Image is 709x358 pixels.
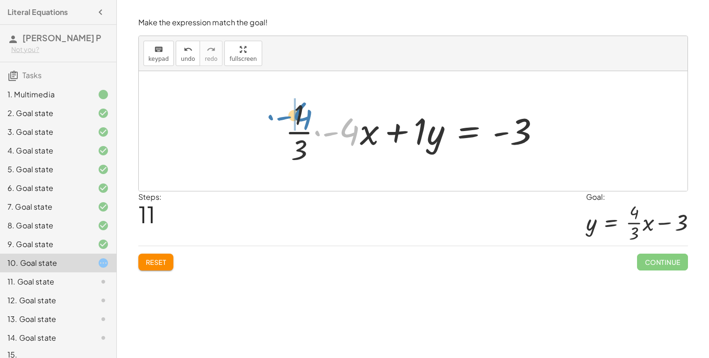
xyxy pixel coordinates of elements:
[7,126,83,138] div: 3. Goal state
[7,89,83,100] div: 1. Multimedia
[98,201,109,212] i: Task finished and correct.
[205,56,217,62] span: redo
[146,258,166,266] span: Reset
[7,332,83,343] div: 14. Goal state
[7,164,83,175] div: 5. Goal state
[229,56,257,62] span: fullscreen
[224,41,262,66] button: fullscreen
[98,183,109,194] i: Task finished and correct.
[98,239,109,250] i: Task finished and correct.
[98,89,109,100] i: Task finished.
[98,276,109,287] i: Task not started.
[98,126,109,138] i: Task finished and correct.
[586,191,688,203] div: Goal:
[207,44,215,55] i: redo
[98,108,109,119] i: Task finished and correct.
[7,314,83,325] div: 13. Goal state
[7,220,83,231] div: 8. Goal state
[7,276,83,287] div: 11. Goal state
[7,183,83,194] div: 6. Goal state
[98,314,109,325] i: Task not started.
[11,45,109,54] div: Not you?
[7,257,83,269] div: 10. Goal state
[98,257,109,269] i: Task started.
[138,17,688,28] p: Make the expression match the goal!
[7,7,68,18] h4: Literal Equations
[7,239,83,250] div: 9. Goal state
[143,41,174,66] button: keyboardkeypad
[149,56,169,62] span: keypad
[98,220,109,231] i: Task finished and correct.
[98,145,109,156] i: Task finished and correct.
[200,41,222,66] button: redoredo
[7,108,83,119] div: 2. Goal state
[181,56,195,62] span: undo
[138,200,155,228] span: 11
[22,32,101,43] span: [PERSON_NAME] P
[154,44,163,55] i: keyboard
[138,192,162,202] label: Steps:
[7,295,83,306] div: 12. Goal state
[7,201,83,212] div: 7. Goal state
[184,44,193,55] i: undo
[176,41,200,66] button: undoundo
[98,164,109,175] i: Task finished and correct.
[7,145,83,156] div: 4. Goal state
[22,70,42,80] span: Tasks
[98,295,109,306] i: Task not started.
[98,332,109,343] i: Task not started.
[138,254,174,270] button: Reset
